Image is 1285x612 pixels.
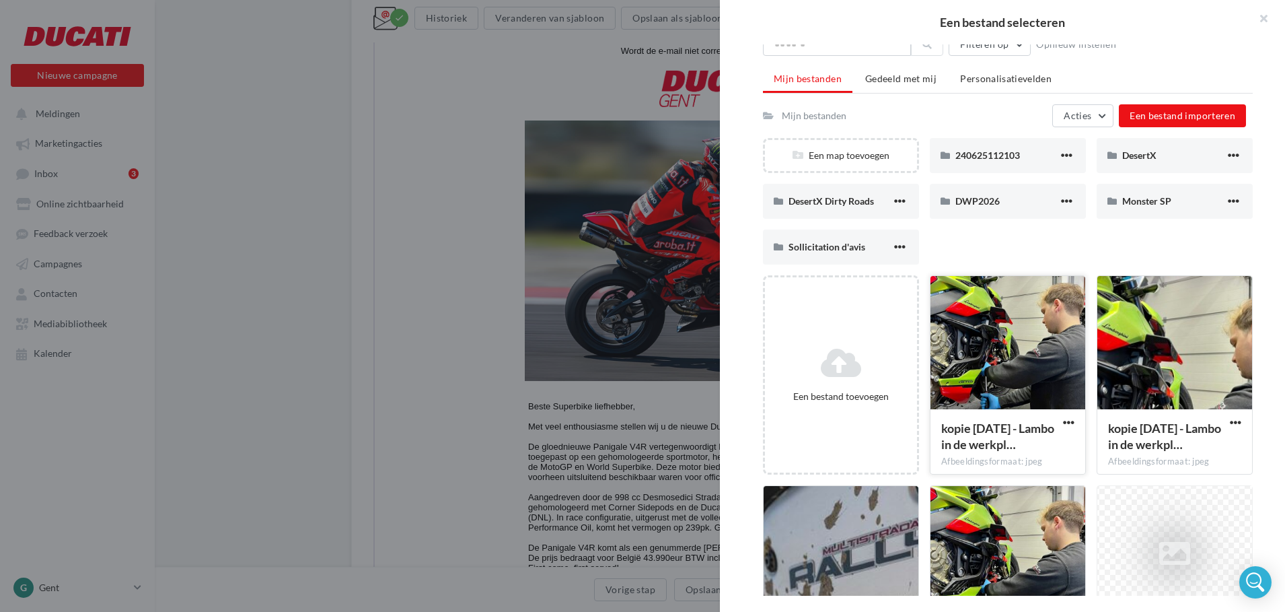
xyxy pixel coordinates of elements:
div: Open Intercom Messenger [1239,566,1272,599]
p: De Panigale V4R komt als een genummerde [PERSON_NAME] en is leverbaar vanaf december. De prijs be... [153,508,537,538]
span: 240625112103 [955,149,1020,161]
span: Acties [1064,110,1091,121]
button: Acties [1052,104,1113,127]
p: Indien u graag meer informatie wenst kan u ons contacteren via 092239240 of via [DOMAIN_NAME] [153,538,537,568]
h2: Een bestand selecteren [741,16,1263,28]
img: DExclusive_Gent_R.png [285,35,405,72]
img: Afbeelding_van_WhatsApp_op_2025-09-23_om_17.28.55_686567af.jpg [150,86,540,346]
span: Sollicitation d'avis [788,241,865,252]
a: sales@[PERSON_NAME] [165,558,266,568]
p: Forza Ducati! [153,568,537,588]
span: Personalisatievelden [960,73,1052,84]
div: Een bestand toevoegen [770,390,912,403]
span: DesertX Dirty Roads [788,195,874,207]
p: Met veel enthousiasme stellen wij u de nieuwe Ducati Panigale V4R voor. [153,376,537,397]
span: Gedeeld met mij [865,73,937,84]
span: Monster SP [1122,195,1171,207]
p: De gloednieuwe Panigale V4R vertegenwoordigt het summum van Ducati's racetechnologie toegepast op... [153,397,537,447]
div: Mijn bestanden [782,109,846,123]
p: Beste Superbike liefhebber, [153,366,537,376]
span: Een bestand importeren [1130,110,1235,121]
p: Aangedreven door de 998 cc Desmosedici Stradale is dit de eerste motor die voor de weg is gehomol... [153,447,537,498]
div: Een map toevoegen [765,149,917,162]
span: DWP2026 [955,195,1000,207]
span: Mijn bestanden [774,73,842,84]
div: Afbeeldingsformaat: jpeg [1108,456,1241,468]
span: DesertX [1122,149,1156,161]
span: kopie 10-10-2025 - Lambo in de werkplaats [941,421,1054,452]
p: Wordt de e-mail niet correct weergegeven? [151,11,540,21]
button: Filteren op [949,33,1031,56]
button: Een bestand importeren [1119,104,1246,127]
button: Opnieuw instellen [1031,36,1122,53]
u: Klik hier [413,11,444,21]
div: Afbeeldingsformaat: jpeg [941,456,1074,468]
span: kopie 10-10-2025 - Lambo in de werkplaats [1108,421,1221,452]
